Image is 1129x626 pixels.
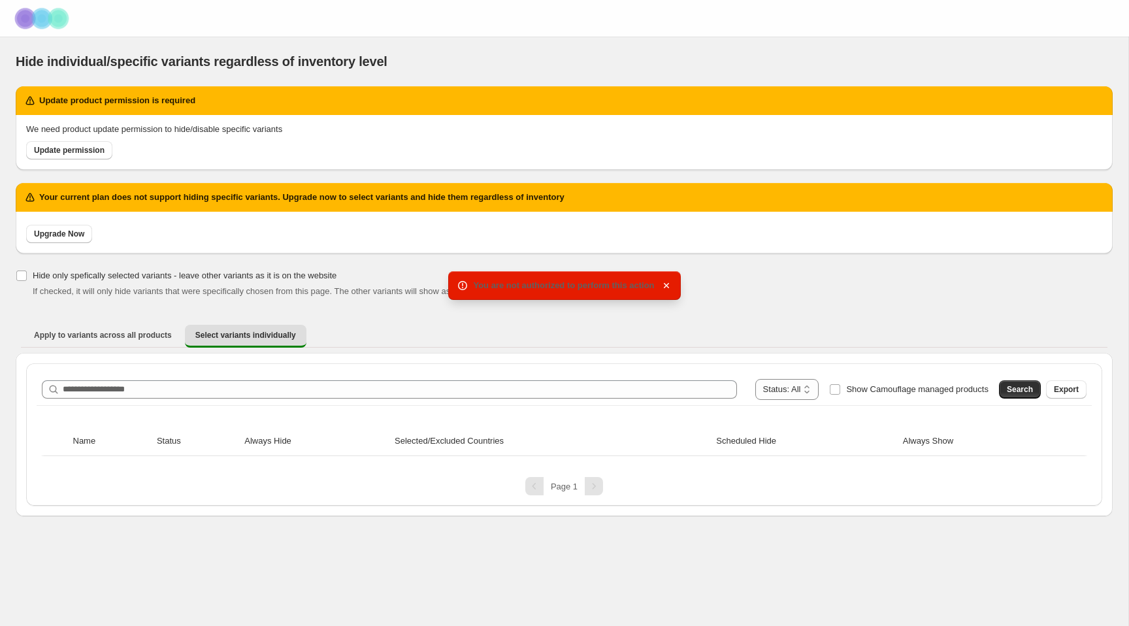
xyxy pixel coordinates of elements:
h2: Your current plan does not support hiding specific variants. Upgrade now to select variants and h... [39,191,564,204]
span: Show Camouflage managed products [846,384,989,394]
span: Search [1007,384,1033,395]
span: Hide individual/specific variants regardless of inventory level [16,54,387,69]
span: We need product update permission to hide/disable specific variants [26,124,282,134]
span: You are not authorized to perform this action [473,280,654,290]
span: Upgrade Now [34,229,84,239]
span: Apply to variants across all products [34,330,172,340]
a: Upgrade Now [26,225,92,243]
th: Status [153,427,240,456]
div: Select variants individually [16,353,1113,516]
span: Page 1 [551,482,578,491]
nav: Pagination [37,477,1092,495]
button: Search [999,380,1041,399]
span: Update permission [34,145,105,156]
th: Always Show [899,427,1060,456]
a: Update permission [26,141,112,159]
span: Export [1054,384,1079,395]
th: Scheduled Hide [712,427,899,456]
th: Selected/Excluded Countries [391,427,712,456]
span: Hide only spefically selected variants - leave other variants as it is on the website [33,271,336,280]
button: Apply to variants across all products [24,325,182,346]
span: Select variants individually [195,330,296,340]
h2: Update product permission is required [39,94,195,107]
button: Select variants individually [185,325,306,348]
th: Name [69,427,153,456]
button: Export [1046,380,1087,399]
span: If checked, it will only hide variants that were specifically chosen from this page. The other va... [33,286,468,296]
th: Always Hide [240,427,391,456]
